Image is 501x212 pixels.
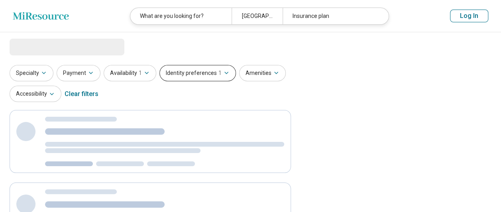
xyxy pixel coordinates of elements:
button: Specialty [10,65,53,81]
span: 1 [139,69,142,77]
span: Loading... [10,39,77,55]
button: Accessibility [10,86,61,102]
div: What are you looking for? [130,8,232,24]
button: Amenities [239,65,286,81]
button: Payment [57,65,100,81]
button: Identity preferences1 [159,65,236,81]
button: Availability1 [104,65,156,81]
div: [GEOGRAPHIC_DATA], [GEOGRAPHIC_DATA] [232,8,282,24]
div: Clear filters [65,84,98,104]
div: Insurance plan [283,8,384,24]
button: Log In [450,10,488,22]
span: 1 [218,69,222,77]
